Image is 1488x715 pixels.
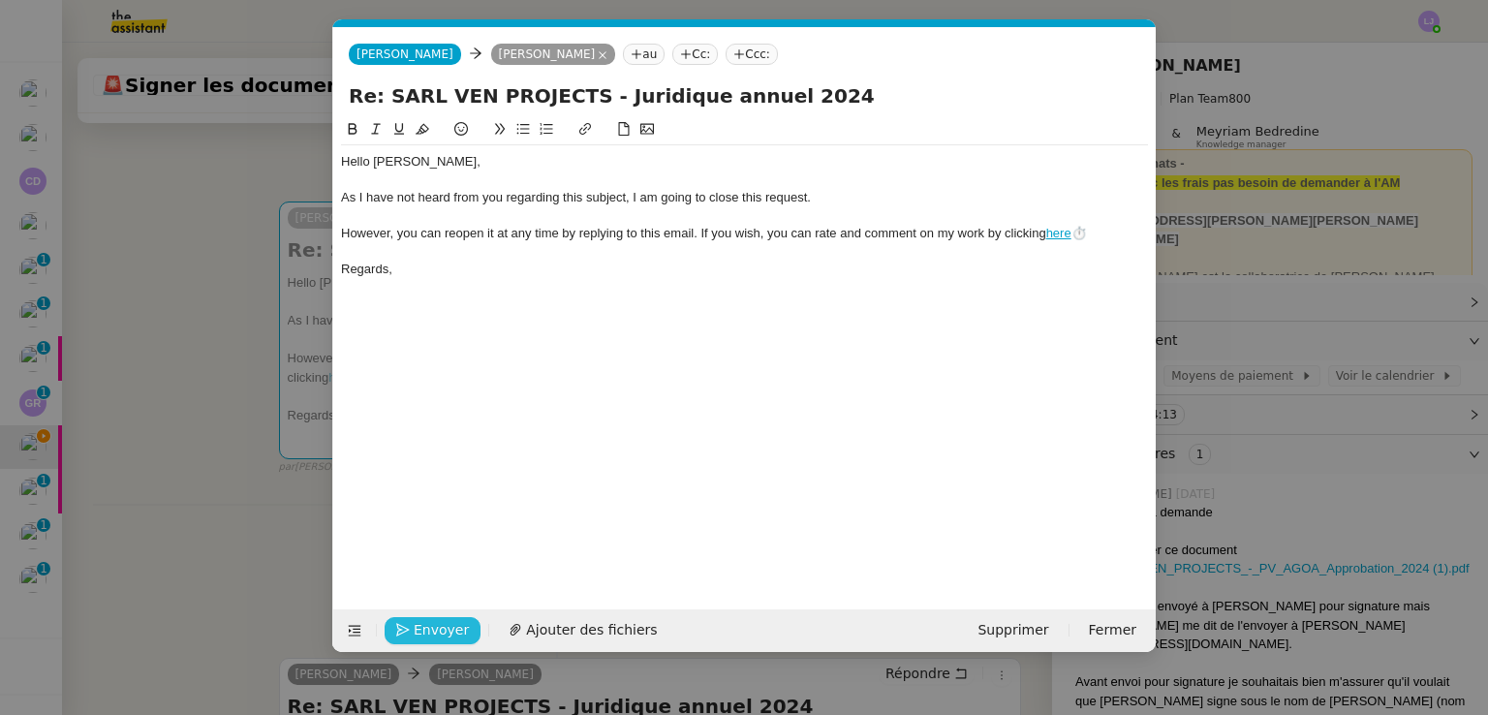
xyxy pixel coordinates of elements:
div: However, you can reopen it at any time by replying to this email. If you wish, you can rate and c... [341,225,1148,242]
nz-tag: Cc: [672,44,718,65]
span: [PERSON_NAME] [356,47,453,61]
span: Ajouter des fichiers [526,619,657,641]
span: Envoyer [414,619,469,641]
nz-tag: Ccc: [726,44,778,65]
button: Fermer [1077,617,1148,644]
span: Fermer [1089,619,1136,641]
span: Supprimer [977,619,1048,641]
input: Subject [349,81,1140,110]
div: Regards, [341,261,1148,278]
nz-tag: [PERSON_NAME] [491,44,616,65]
button: Supprimer [966,617,1060,644]
nz-tag: au [623,44,665,65]
button: Ajouter des fichiers [497,617,668,644]
div: Hello [PERSON_NAME], [341,153,1148,171]
a: here [1046,226,1071,240]
button: Envoyer [385,617,480,644]
div: As I have not heard from you regarding this subject, I am going to close this request. [341,189,1148,206]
